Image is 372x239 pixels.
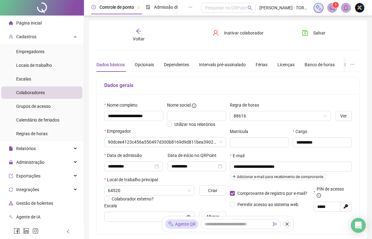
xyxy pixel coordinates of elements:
[108,137,222,147] span: 90dcee4123c456a550497d300b8169d9d811bea390265be7a462d8e59e80607a
[351,218,366,233] div: Open Intercom Messenger
[16,201,53,206] span: Gestão de holerites
[332,2,339,8] sup: 1
[9,34,13,39] span: user-add
[108,186,191,195] span: 64520
[16,214,40,219] span: Agente de IA
[230,152,249,159] label: E-mail
[16,76,31,81] span: Escalas
[293,128,311,135] label: Cargo
[9,201,13,205] span: apartment
[313,30,325,36] span: Salvar
[285,222,289,226] span: close
[213,30,219,36] span: user-delete
[16,187,39,192] span: Integrações
[16,90,45,95] span: Colaboradores
[232,175,236,178] span: plus
[174,122,215,127] span: Utilizar nos relatórios
[206,213,219,220] span: Alterar
[208,187,217,194] span: Criar
[16,49,44,54] span: Empregadores
[315,4,322,11] img: sparkle-icon.fc2bf0ac1784a2077858766a79e2daf3.svg
[96,61,125,68] div: Dados básicos
[32,228,39,234] span: instagram
[248,6,252,10] span: search
[329,5,335,11] span: notification
[9,21,13,25] span: home
[16,104,51,109] span: Grupos de acesso
[345,61,362,68] div: Histórico
[199,61,246,68] div: Intervalo pré-assinalado
[104,152,146,159] label: Data de admissão
[104,102,142,108] label: Nome completo
[355,3,364,12] img: 88656
[234,111,327,121] span: 88616
[165,219,198,229] div: Agente QR
[91,5,96,9] span: clock-circle
[100,5,134,10] span: Controle de ponto
[335,3,337,7] span: 1
[340,113,347,119] span: Ver
[224,30,263,36] span: Inativar colaborador
[104,202,121,209] label: Escala
[137,6,140,9] span: pushpin
[16,173,40,178] span: Exportações
[230,102,263,108] label: Regra de horas
[273,222,277,226] span: send
[16,63,52,68] span: Locais de trabalho
[168,221,174,228] img: sparkle-icon.fc2bf0ac1784a2077858766a79e2daf3.svg
[237,202,298,207] span: Permitir acesso ao sistema web
[14,228,20,234] span: facebook
[208,28,268,38] button: Inativar colaborador
[16,21,42,25] span: Página inicial
[66,229,70,234] span: left
[343,5,349,11] span: bell
[135,61,154,68] div: Opcionais
[146,5,150,9] span: file-done
[188,5,193,9] span: ellipsis
[317,186,348,199] span: PIN de acesso
[256,61,267,68] div: Férias
[192,103,196,108] span: info-circle
[112,196,154,201] span: Colaborador externo?
[199,186,226,195] button: Criar
[16,160,44,165] span: Administração
[16,146,36,151] span: Relatórios
[230,173,327,180] span: Adicionar e-mail para recebimento de comprovante.
[168,152,221,159] label: Data de início no QRPoint
[164,61,189,68] div: Dependentes
[302,30,308,36] span: save
[16,34,36,39] span: Cadastros
[154,5,186,10] span: Admissão digital
[9,146,13,151] span: file
[16,131,48,136] span: Regras de horas
[136,28,142,34] span: arrow-left
[167,102,191,108] span: Nome social
[199,212,226,222] button: Alterar
[305,61,335,68] div: Banco de horas
[9,160,13,164] span: lock
[345,57,360,72] button: ellipsis
[186,214,191,219] span: eye
[317,193,321,198] span: info-circle
[259,4,310,11] span: [PERSON_NAME] - TORK AUDITORIA E ASSESSORIA CONTABIL LTD
[297,28,330,38] button: Salvar
[104,176,162,183] label: Local de trabalho principal
[23,228,29,234] span: linkedin
[237,191,307,196] span: Comprovante de registro por e-mail?
[350,62,355,67] span: ellipsis
[277,61,295,68] div: Licenças
[9,174,13,178] span: export
[9,187,13,192] span: sync
[104,82,352,89] h5: Dados gerais
[230,128,252,135] label: Matrícula
[133,36,145,41] span: Voltar
[16,117,59,122] span: Calendário de feriados
[336,111,352,121] button: Ver
[104,128,135,135] label: Empregador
